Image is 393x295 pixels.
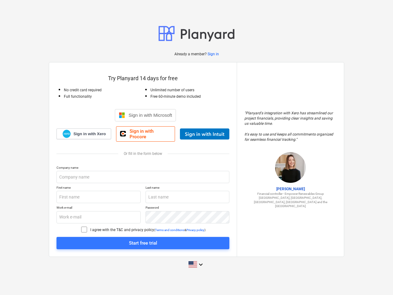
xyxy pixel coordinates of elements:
p: ( & ) [154,228,205,232]
a: Sign in with Procore [116,126,175,142]
p: Full functionality [64,94,143,99]
div: Or fill in the form below [56,151,229,156]
img: Xero logo [63,130,71,138]
p: I agree with the T&C and privacy policy [90,227,154,233]
input: Work e-mail [56,211,141,223]
p: Financial controller - Empower Renewables Group [244,192,337,196]
p: Already a member? [174,52,208,57]
p: No credit card required [64,88,143,93]
p: Free 60-minute demo included [150,94,230,99]
p: Last name [146,186,230,191]
input: First name [56,191,141,203]
span: Sign in with Xero [73,131,106,137]
img: Sharon Brown [275,152,306,183]
p: [PERSON_NAME] [244,187,337,192]
a: Terms and conditions [155,228,185,232]
p: Company name [56,166,229,171]
p: " Planyard's integration with Xero has streamlined our project financials, providing clear insigh... [244,111,337,142]
a: Sign in [208,52,219,57]
p: Unlimited number of users [150,88,230,93]
div: Start free trial [129,239,157,247]
span: Sign in with Microsoft [129,112,172,118]
p: Password [146,206,230,211]
input: Company name [56,171,229,183]
a: Privacy policy [186,228,204,232]
p: Work e-mail [56,206,141,211]
p: [GEOGRAPHIC_DATA], [GEOGRAPHIC_DATA], [GEOGRAPHIC_DATA], [GEOGRAPHIC_DATA] and the [GEOGRAPHIC_DATA] [244,196,337,208]
p: Try Planyard 14 days for free [56,75,229,82]
img: Microsoft logo [119,112,125,118]
p: First name [56,186,141,191]
button: Start free trial [56,237,229,249]
input: Last name [146,191,230,203]
a: Sign in with Xero [56,128,111,139]
i: keyboard_arrow_down [197,261,204,268]
span: Sign in with Procore [130,128,171,140]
